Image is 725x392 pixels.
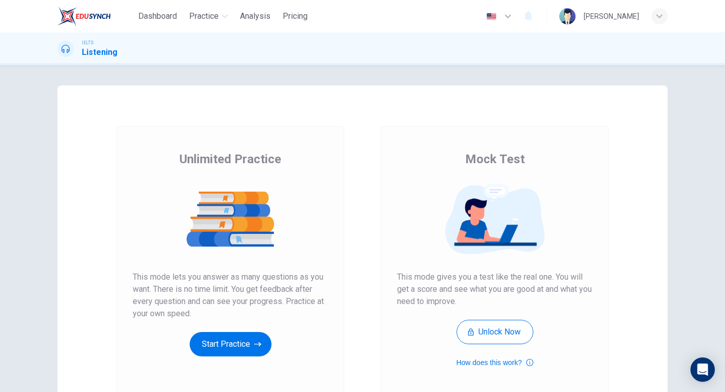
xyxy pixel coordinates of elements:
[138,10,177,22] span: Dashboard
[559,8,576,24] img: Profile picture
[133,271,328,320] span: This mode lets you answer as many questions as you want. There is no time limit. You get feedback...
[457,320,533,344] button: Unlock Now
[236,7,275,25] button: Analysis
[189,10,219,22] span: Practice
[279,7,312,25] button: Pricing
[82,46,117,58] h1: Listening
[82,39,94,46] span: IELTS
[190,332,271,356] button: Start Practice
[134,7,181,25] button: Dashboard
[57,6,111,26] img: EduSynch logo
[690,357,715,382] div: Open Intercom Messenger
[485,13,498,20] img: en
[584,10,639,22] div: [PERSON_NAME]
[240,10,270,22] span: Analysis
[397,271,592,308] span: This mode gives you a test like the real one. You will get a score and see what you are good at a...
[57,6,134,26] a: EduSynch logo
[179,151,281,167] span: Unlimited Practice
[283,10,308,22] span: Pricing
[465,151,525,167] span: Mock Test
[456,356,533,369] button: How does this work?
[185,7,232,25] button: Practice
